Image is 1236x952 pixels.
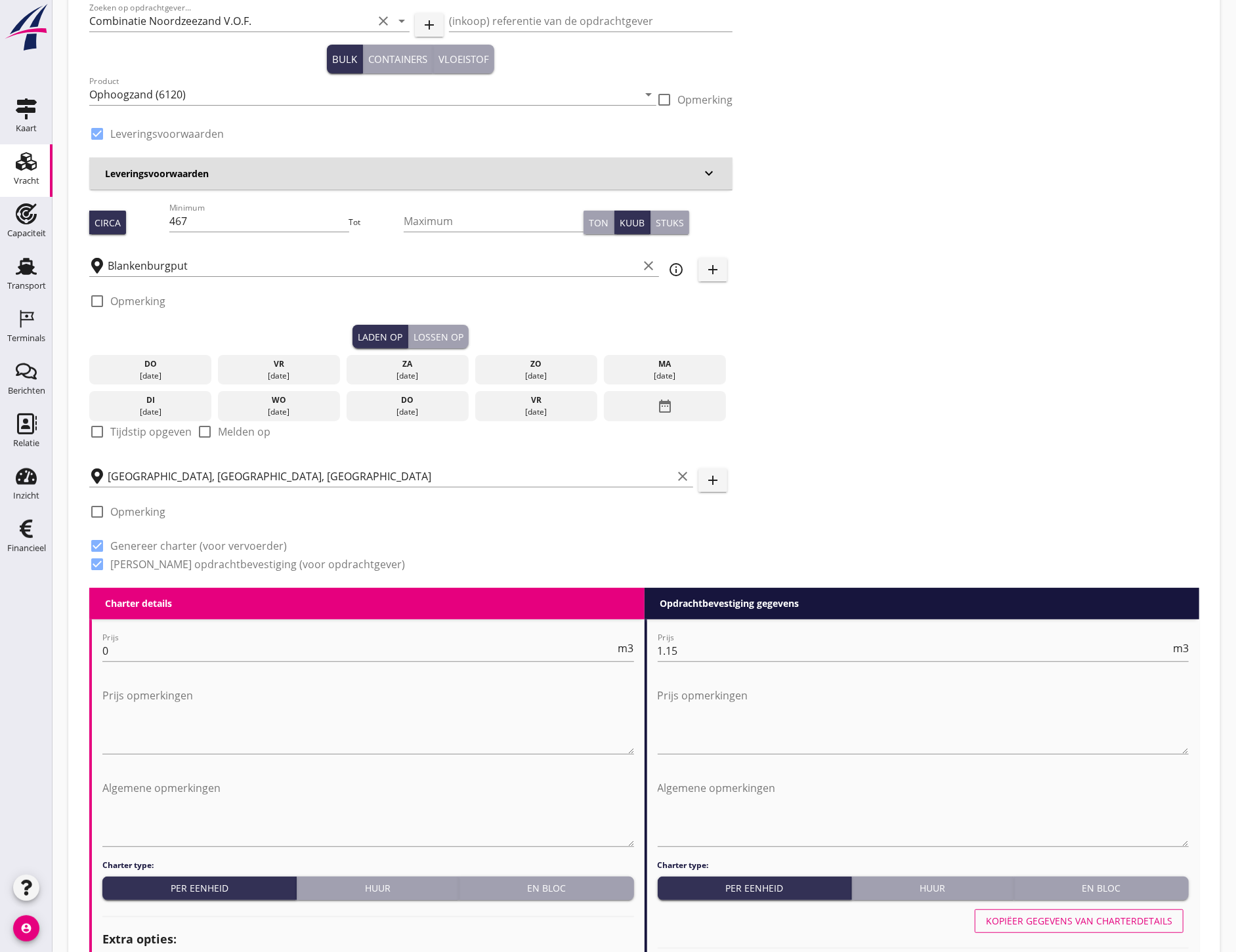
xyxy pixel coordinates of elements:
[658,877,852,900] button: Per eenheid
[14,176,39,185] div: Vracht
[105,167,701,180] h3: Leveringsvoorwaarden
[464,881,628,895] div: En bloc
[641,258,656,274] i: clear
[658,685,1189,754] textarea: Prijs opmerkingen
[618,643,634,653] span: m3
[93,370,209,382] div: [DATE]
[110,505,165,518] label: Opmerking
[108,466,672,487] input: Losplaats
[349,217,404,228] div: Tot
[607,358,723,370] div: ma
[7,544,46,552] div: Financieel
[479,370,595,382] div: [DATE]
[221,358,337,370] div: vr
[363,45,433,73] button: Containers
[986,914,1172,928] div: Kopiëer gegevens van charterdetails
[479,358,595,370] div: zo
[375,13,391,29] i: clear
[614,211,650,234] button: Kuub
[169,211,349,232] input: Minimum
[584,211,614,234] button: Ton
[368,52,427,67] div: Containers
[89,10,373,31] input: Zoeken op opdrachtgever...
[394,13,410,29] i: arrow_drop_down
[641,87,656,102] i: arrow_drop_down
[110,127,224,140] label: Leveringsvoorwaarden
[650,211,689,234] button: Stuks
[93,406,209,418] div: [DATE]
[705,262,721,278] i: add
[620,216,645,230] div: Kuub
[449,10,733,31] input: (inkoop) referentie van de opdrachtgever
[607,370,723,382] div: [DATE]
[221,406,337,418] div: [DATE]
[479,406,595,418] div: [DATE]
[658,859,1189,871] h4: Charter type:
[421,17,437,33] i: add
[350,394,466,406] div: do
[102,859,634,871] h4: Charter type:
[658,640,1171,661] input: Prijs
[110,558,405,571] label: [PERSON_NAME] opdrachtbevestiging (voor opdrachtgever)
[857,881,1008,895] div: Huur
[93,358,209,370] div: do
[408,325,469,348] button: Lossen op
[218,425,270,438] label: Melden op
[663,881,846,895] div: Per eenheid
[110,295,165,308] label: Opmerking
[358,330,402,344] div: Laden op
[7,229,46,238] div: Capaciteit
[668,262,684,278] i: info_outline
[459,877,633,900] button: En bloc
[108,255,638,276] input: Laadplaats
[350,406,466,418] div: [DATE]
[102,777,634,846] textarea: Algemene opmerkingen
[1173,643,1189,653] span: m3
[350,358,466,370] div: za
[13,439,39,447] div: Relatie
[93,394,209,406] div: di
[102,930,634,948] h2: Extra opties:
[705,472,721,488] i: add
[13,491,39,500] div: Inzicht
[3,3,50,52] img: logo-small.a267ee39.svg
[108,881,291,895] div: Per eenheid
[433,45,494,73] button: Vloeistof
[8,386,45,395] div: Berichten
[479,394,595,406] div: vr
[89,84,638,105] input: Product
[102,685,634,754] textarea: Prijs opmerkingen
[302,881,453,895] div: Huur
[110,425,192,438] label: Tijdstip opgeven
[13,915,39,942] i: account_circle
[701,165,717,181] i: keyboard_arrow_down
[95,216,121,230] div: Circa
[657,394,673,418] i: date_range
[332,52,357,67] div: Bulk
[1014,877,1189,900] button: En bloc
[221,394,337,406] div: wo
[297,877,459,900] button: Huur
[221,370,337,382] div: [DATE]
[589,216,608,230] div: Ton
[350,370,466,382] div: [DATE]
[1019,881,1183,895] div: En bloc
[414,330,463,344] div: Lossen op
[102,640,616,661] input: Prijs
[404,211,584,232] input: Maximum
[7,281,46,290] div: Transport
[352,325,408,348] button: Laden op
[110,539,287,552] label: Genereer charter (voor vervoerder)
[975,909,1183,933] button: Kopiëer gegevens van charterdetails
[438,52,489,67] div: Vloeistof
[102,877,297,900] button: Per eenheid
[16,124,37,133] div: Kaart
[89,211,126,234] button: Circa
[677,93,733,106] label: Opmerking
[656,216,684,230] div: Stuks
[327,45,363,73] button: Bulk
[7,334,45,342] div: Terminals
[852,877,1014,900] button: Huur
[675,468,691,484] i: clear
[658,777,1189,846] textarea: Algemene opmerkingen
